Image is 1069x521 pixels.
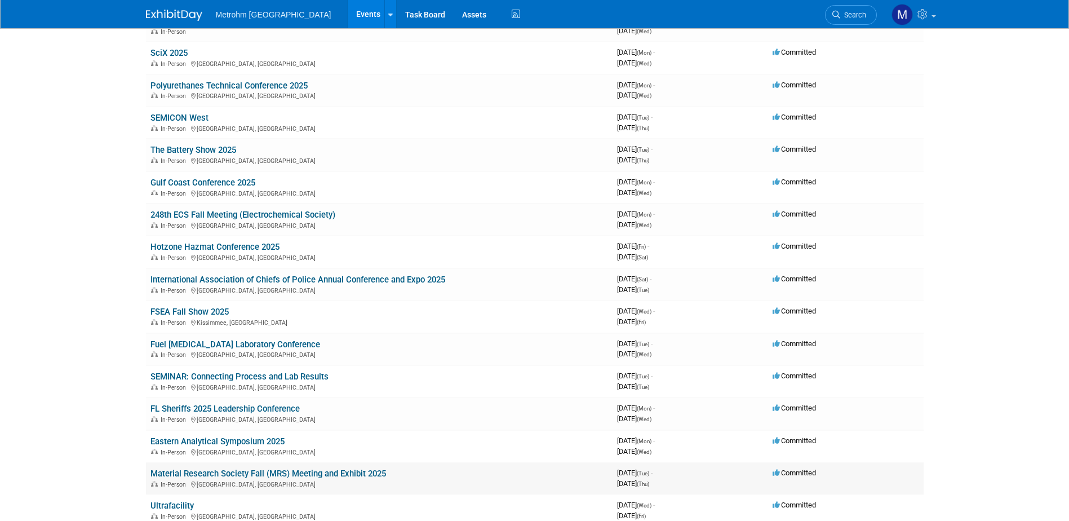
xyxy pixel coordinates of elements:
span: [DATE] [617,81,655,89]
span: - [653,210,655,218]
span: (Thu) [637,125,649,131]
a: The Battery Show 2025 [150,145,236,155]
img: In-Person Event [151,481,158,487]
img: In-Person Event [151,28,158,34]
span: (Wed) [637,351,651,357]
span: (Tue) [637,384,649,390]
span: (Wed) [637,502,651,509]
span: - [653,48,655,56]
a: Eastern Analytical Symposium 2025 [150,436,285,447]
span: [DATE] [617,501,655,509]
span: In-Person [161,190,189,197]
span: In-Person [161,157,189,165]
div: [GEOGRAPHIC_DATA], [GEOGRAPHIC_DATA] [150,253,608,262]
div: [GEOGRAPHIC_DATA], [GEOGRAPHIC_DATA] [150,479,608,488]
span: Metrohm [GEOGRAPHIC_DATA] [216,10,331,19]
a: FSEA Fall Show 2025 [150,307,229,317]
span: [DATE] [617,307,655,315]
span: (Tue) [637,373,649,379]
span: Committed [773,113,816,121]
span: (Wed) [637,60,651,67]
span: [DATE] [617,91,651,99]
img: Michelle Simoes [891,4,913,25]
span: [DATE] [617,447,651,456]
span: (Wed) [637,308,651,315]
a: FL Sheriffs 2025 Leadership Conference [150,404,300,414]
span: In-Person [161,60,189,68]
span: In-Person [161,481,189,488]
div: [GEOGRAPHIC_DATA], [GEOGRAPHIC_DATA] [150,156,608,165]
div: [GEOGRAPHIC_DATA], [GEOGRAPHIC_DATA] [150,447,608,456]
span: [DATE] [617,253,648,261]
span: [DATE] [617,372,653,380]
span: (Tue) [637,147,649,153]
span: (Wed) [637,449,651,455]
span: - [653,404,655,412]
a: Polyurethanes Technical Conference 2025 [150,81,308,91]
img: In-Person Event [151,449,158,454]
span: - [651,145,653,153]
span: - [653,307,655,315]
span: [DATE] [617,178,655,186]
a: Fuel [MEDICAL_DATA] Laboratory Conference [150,339,320,350]
span: In-Person [161,287,189,294]
span: Committed [773,275,816,283]
img: In-Person Event [151,351,158,357]
img: In-Person Event [151,125,158,131]
div: [GEOGRAPHIC_DATA], [GEOGRAPHIC_DATA] [150,511,608,520]
span: In-Person [161,92,189,100]
img: In-Person Event [151,92,158,98]
span: Committed [773,178,816,186]
div: Kissimmee, [GEOGRAPHIC_DATA] [150,317,608,326]
a: SEMICON West [150,113,209,123]
span: Committed [773,210,816,218]
span: In-Person [161,449,189,456]
span: In-Person [161,125,189,133]
span: Committed [773,404,816,412]
span: In-Person [161,319,189,326]
span: (Tue) [637,114,649,121]
span: [DATE] [617,317,646,326]
span: (Mon) [637,211,651,218]
span: Committed [773,501,816,509]
div: [GEOGRAPHIC_DATA], [GEOGRAPHIC_DATA] [150,220,608,229]
img: In-Person Event [151,513,158,519]
div: [GEOGRAPHIC_DATA], [GEOGRAPHIC_DATA] [150,188,608,197]
span: [DATE] [617,220,651,229]
span: (Tue) [637,341,649,347]
div: [GEOGRAPHIC_DATA], [GEOGRAPHIC_DATA] [150,382,608,391]
img: In-Person Event [151,416,158,422]
span: [DATE] [617,27,651,35]
span: (Thu) [637,157,649,164]
span: Committed [773,372,816,380]
span: (Sat) [637,276,648,282]
span: - [653,178,655,186]
img: In-Person Event [151,287,158,293]
span: (Sat) [637,254,648,260]
a: International Association of Chiefs of Police Annual Conference and Expo 2025 [150,275,445,285]
span: [DATE] [617,436,655,445]
span: Committed [773,469,816,477]
img: In-Person Event [151,157,158,163]
span: [DATE] [617,511,646,520]
a: SEMINAR: Connecting Process and Lab Results [150,372,329,382]
span: [DATE] [617,145,653,153]
span: - [647,242,649,250]
span: Committed [773,436,816,445]
div: [GEOGRAPHIC_DATA], [GEOGRAPHIC_DATA] [150,123,608,133]
span: [DATE] [617,113,653,121]
span: [DATE] [617,414,651,423]
a: Gulf Coast Conference 2025 [150,178,255,188]
a: Ultrafacility [150,501,194,511]
a: SciX 2025 [150,48,188,58]
span: (Mon) [637,405,651,412]
span: [DATE] [617,123,649,132]
span: Committed [773,48,816,56]
span: In-Person [161,513,189,520]
span: [DATE] [617,469,653,477]
span: Committed [773,242,816,250]
span: (Mon) [637,82,651,89]
span: (Mon) [637,438,651,444]
a: Hotzone Hazmat Conference 2025 [150,242,280,252]
div: [GEOGRAPHIC_DATA], [GEOGRAPHIC_DATA] [150,350,608,359]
